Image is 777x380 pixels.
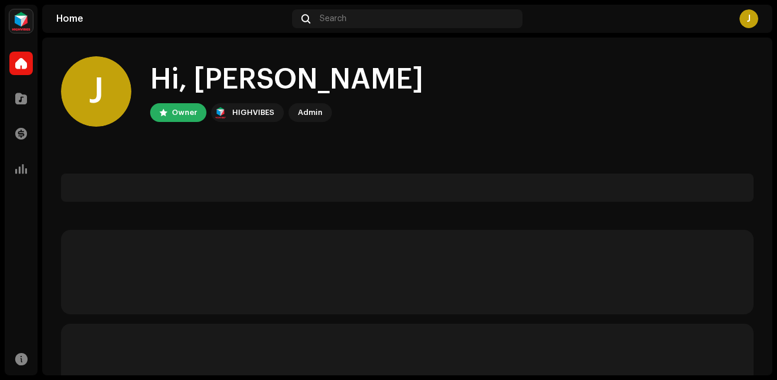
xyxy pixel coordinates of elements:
div: HIGHVIBES [232,106,274,120]
img: feab3aad-9b62-475c-8caf-26f15a9573ee [9,9,33,33]
img: feab3aad-9b62-475c-8caf-26f15a9573ee [213,106,228,120]
div: Hi, [PERSON_NAME] [150,61,423,99]
div: Admin [298,106,323,120]
div: Owner [172,106,197,120]
div: J [61,56,131,127]
span: Search [320,14,347,23]
div: J [739,9,758,28]
div: Home [56,14,287,23]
